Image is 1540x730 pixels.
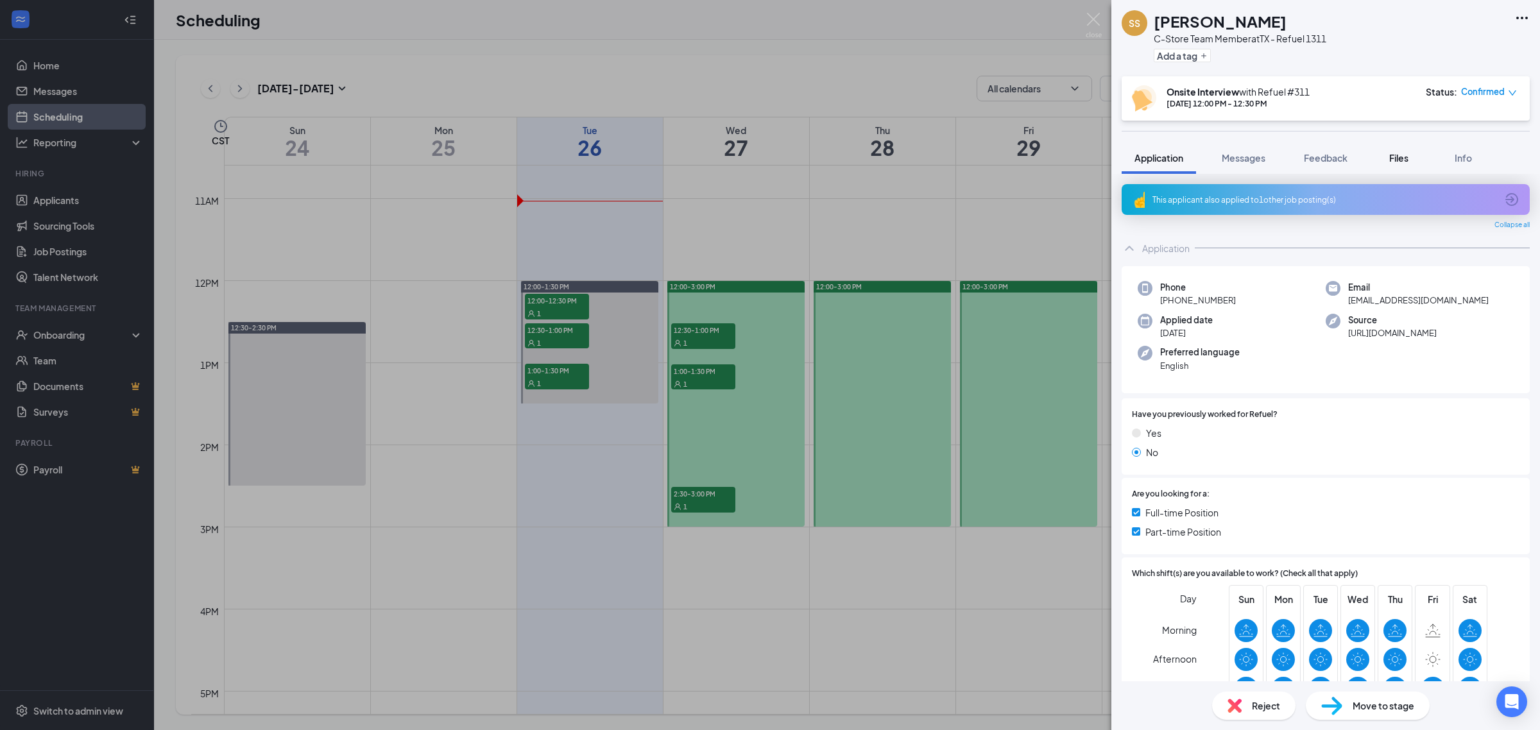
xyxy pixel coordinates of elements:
[1160,281,1236,294] span: Phone
[1459,592,1482,606] span: Sat
[1494,220,1530,230] span: Collapse all
[1153,647,1197,670] span: Afternoon
[1309,592,1332,606] span: Tue
[1235,592,1258,606] span: Sun
[1346,592,1369,606] span: Wed
[1421,592,1444,606] span: Fri
[1304,152,1347,164] span: Feedback
[1514,10,1530,26] svg: Ellipses
[1348,314,1437,327] span: Source
[1154,32,1326,45] div: C-Store Team Member at TX - Refuel 1311
[1348,327,1437,339] span: [URL][DOMAIN_NAME]
[1129,17,1140,30] div: SS
[1163,676,1197,699] span: Evening
[1145,525,1221,539] span: Part-time Position
[1389,152,1408,164] span: Files
[1272,592,1295,606] span: Mon
[1160,327,1213,339] span: [DATE]
[1145,505,1219,520] span: Full-time Position
[1252,699,1280,713] span: Reject
[1146,426,1161,440] span: Yes
[1353,699,1414,713] span: Move to stage
[1504,192,1519,207] svg: ArrowCircle
[1162,618,1197,641] span: Morning
[1132,568,1358,580] span: Which shift(s) are you available to work? (Check all that apply)
[1167,98,1310,109] div: [DATE] 12:00 PM - 12:30 PM
[1142,242,1190,255] div: Application
[1160,314,1213,327] span: Applied date
[1160,346,1240,359] span: Preferred language
[1508,89,1517,98] span: down
[1496,686,1527,717] div: Open Intercom Messenger
[1180,591,1197,606] span: Day
[1167,85,1310,98] div: with Refuel #311
[1146,445,1158,459] span: No
[1461,85,1505,98] span: Confirmed
[1348,281,1489,294] span: Email
[1383,592,1407,606] span: Thu
[1426,85,1457,98] div: Status :
[1132,409,1278,421] span: Have you previously worked for Refuel?
[1154,10,1287,32] h1: [PERSON_NAME]
[1152,194,1496,205] div: This applicant also applied to 1 other job posting(s)
[1348,294,1489,307] span: [EMAIL_ADDRESS][DOMAIN_NAME]
[1222,152,1265,164] span: Messages
[1134,152,1183,164] span: Application
[1167,86,1239,98] b: Onsite Interview
[1122,241,1137,256] svg: ChevronUp
[1160,359,1240,372] span: English
[1160,294,1236,307] span: [PHONE_NUMBER]
[1154,49,1211,62] button: PlusAdd a tag
[1132,488,1210,500] span: Are you looking for a:
[1455,152,1472,164] span: Info
[1200,52,1208,60] svg: Plus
